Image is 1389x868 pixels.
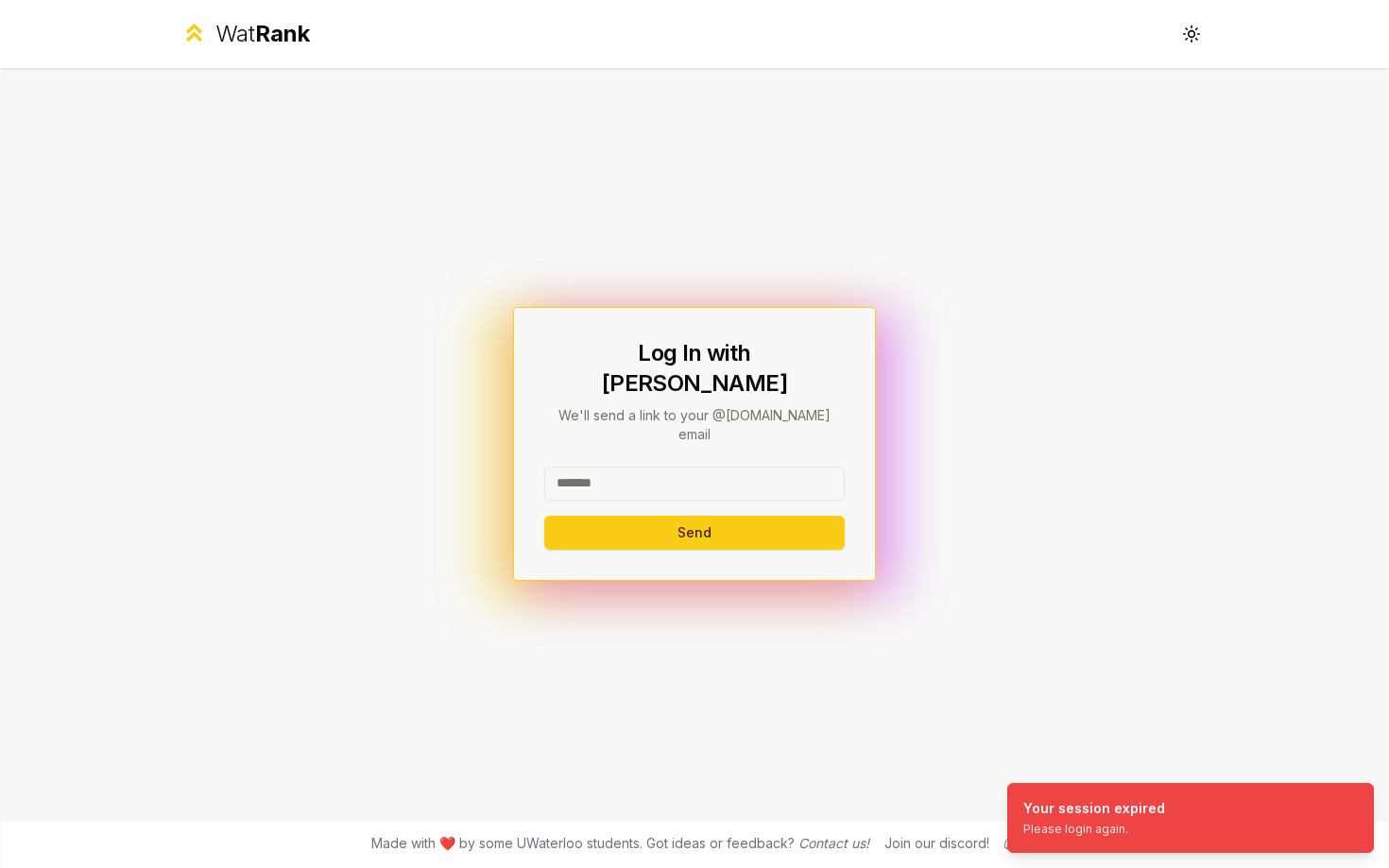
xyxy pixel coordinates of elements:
[544,406,845,444] p: We'll send a link to your @[DOMAIN_NAME] email
[798,835,869,851] a: Contact us!
[371,834,869,853] span: Made with ❤️ by some UWaterloo students. Got ideas or feedback?
[255,20,310,47] span: Rank
[1023,799,1165,818] div: Your session expired
[884,834,989,853] div: Join our discord!
[215,19,310,49] div: Wat
[544,516,845,550] button: Send
[1023,822,1165,837] div: Please login again.
[180,19,310,49] a: WatRank
[544,338,845,399] h1: Log In with [PERSON_NAME]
